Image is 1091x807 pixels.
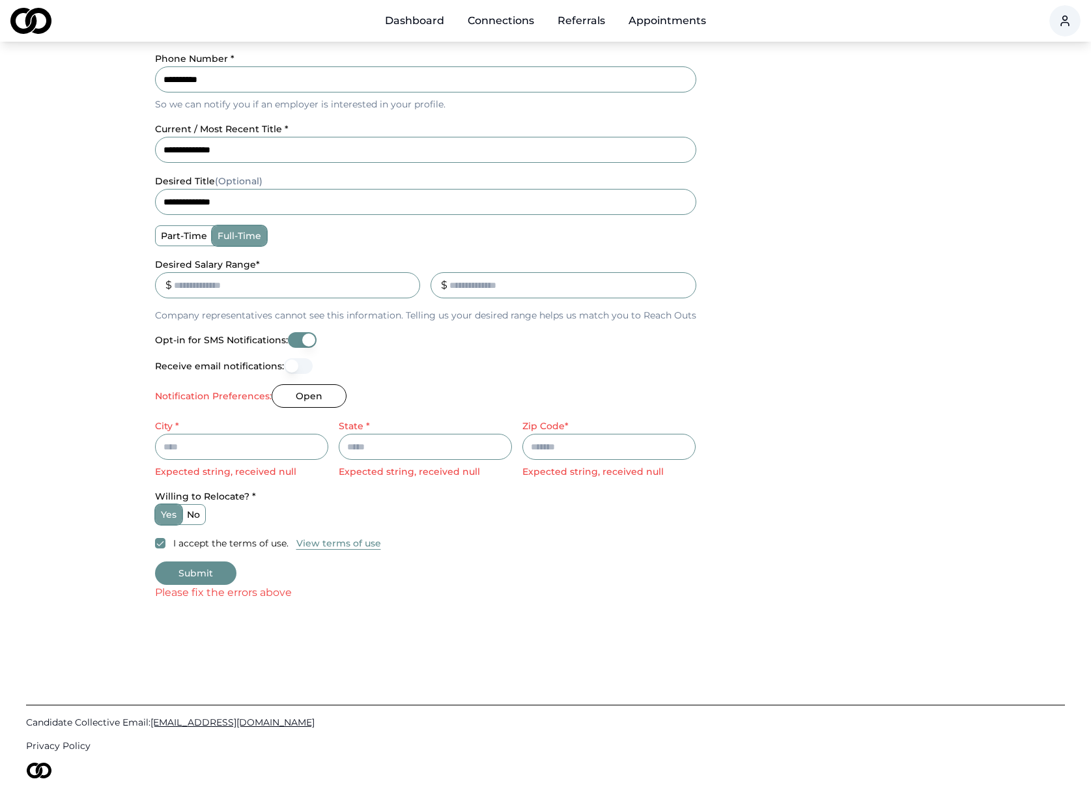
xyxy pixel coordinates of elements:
label: no [182,505,205,524]
p: Expected string, received null [339,465,512,478]
p: Expected string, received null [155,465,328,478]
div: Please fix the errors above [155,585,937,601]
a: View terms of use [296,535,381,551]
div: $ [441,277,447,293]
a: Referrals [547,8,616,34]
label: Opt-in for SMS Notifications: [155,335,288,345]
a: Appointments [618,8,716,34]
label: current / most recent title * [155,123,289,135]
a: Connections [457,8,545,34]
nav: Main [375,8,716,34]
button: Open [272,384,347,408]
label: Phone Number * [155,53,234,64]
p: Company representatives cannot see this information. Telling us your desired range helps us match... [155,309,696,322]
a: Candidate Collective Email:[EMAIL_ADDRESS][DOMAIN_NAME] [26,716,1065,729]
a: Privacy Policy [26,739,1065,752]
label: part-time [156,226,212,246]
img: logo [10,8,51,34]
label: full-time [212,226,266,246]
button: Submit [155,561,236,585]
label: City * [155,420,179,432]
label: desired title [155,175,262,187]
div: $ [165,277,172,293]
label: I accept the terms of use. [173,537,289,550]
button: View terms of use [296,537,381,550]
label: Receive email notifications: [155,361,284,371]
label: Notification Preferences: [155,391,272,401]
label: _ [431,259,435,270]
a: Dashboard [375,8,455,34]
span: (Optional) [215,175,262,187]
img: logo [26,763,52,778]
p: So we can notify you if an employer is interested in your profile. [155,98,696,111]
label: Willing to Relocate? * [155,490,256,502]
label: State * [339,420,370,432]
label: yes [156,505,182,524]
span: [EMAIL_ADDRESS][DOMAIN_NAME] [150,716,315,728]
label: Desired Salary Range * [155,259,260,270]
label: Zip Code* [522,420,569,432]
p: Expected string, received null [522,465,696,478]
